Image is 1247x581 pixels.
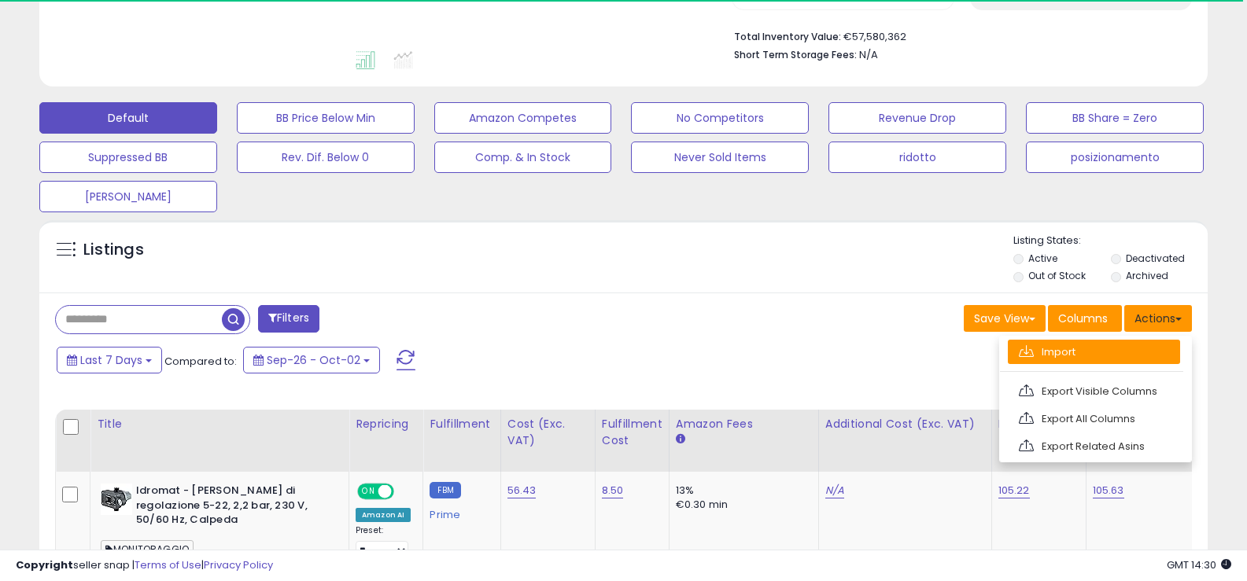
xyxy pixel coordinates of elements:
label: Deactivated [1126,252,1185,265]
div: Repricing [356,416,416,432]
button: Suppressed BB [39,142,217,173]
span: N/A [859,47,878,62]
a: 8.50 [602,483,624,498]
div: Min Price [998,416,1079,432]
button: Comp. & In Stock [434,142,612,173]
span: OFF [392,485,417,498]
h5: Listings [83,239,144,261]
button: posizionamento [1026,142,1204,173]
button: [PERSON_NAME] [39,181,217,212]
div: seller snap | | [16,558,273,573]
b: Short Term Storage Fees: [734,48,857,61]
button: Columns [1048,305,1122,332]
a: Export Visible Columns [1008,379,1180,403]
button: Sep-26 - Oct-02 [243,347,380,373]
button: Actions [1124,305,1192,332]
div: Preset: [356,525,411,561]
a: N/A [825,483,844,498]
div: Fulfillment Cost [602,416,662,449]
div: Amazon Fees [676,416,812,432]
strong: Copyright [16,557,73,572]
button: Rev. Dif. Below 0 [237,142,415,173]
label: Out of Stock [1028,269,1086,282]
img: 51e72D7tLDL._SL40_.jpg [101,484,132,515]
span: Compared to: [164,354,237,369]
div: Additional Cost (Exc. VAT) [825,416,985,432]
a: Import [1008,340,1180,364]
button: Last 7 Days [57,347,162,373]
button: Save View [964,305,1046,332]
span: Columns [1058,311,1108,326]
button: Filters [258,305,319,333]
a: Export All Columns [1008,406,1180,431]
div: Amazon AI [356,508,411,522]
li: €57,580,362 [734,26,1180,45]
button: BB Price Below Min [237,102,415,134]
b: Total Inventory Value: [734,30,841,43]
label: Archived [1126,269,1168,282]
div: Fulfillment [430,416,493,432]
div: €0.30 min [676,498,806,512]
label: Active [1028,252,1057,265]
a: 105.63 [1093,483,1124,498]
div: Cost (Exc. VAT) [507,416,588,449]
button: No Competitors [631,102,809,134]
button: Revenue Drop [828,102,1006,134]
button: ridotto [828,142,1006,173]
div: Prime [430,502,488,521]
span: ON [359,485,378,498]
button: BB Share = Zero [1026,102,1204,134]
span: 2025-10-10 14:30 GMT [1167,557,1231,572]
div: Title [97,416,342,432]
button: Never Sold Items [631,142,809,173]
button: Default [39,102,217,134]
a: Terms of Use [135,557,201,572]
small: Amazon Fees. [676,432,685,447]
a: Privacy Policy [204,557,273,572]
a: 56.43 [507,483,537,498]
span: Sep-26 - Oct-02 [267,352,360,368]
a: Export Related Asins [1008,434,1180,458]
button: Amazon Competes [434,102,612,134]
p: Listing States: [1013,234,1208,248]
a: 105.22 [998,483,1030,498]
span: Last 7 Days [80,352,142,368]
div: 13% [676,484,806,498]
b: Idromat - [PERSON_NAME] di regolazione 5-22, 2,2 bar, 230 V, 50/60 Hz, Calpeda [136,484,327,531]
small: FBM [430,482,460,498]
